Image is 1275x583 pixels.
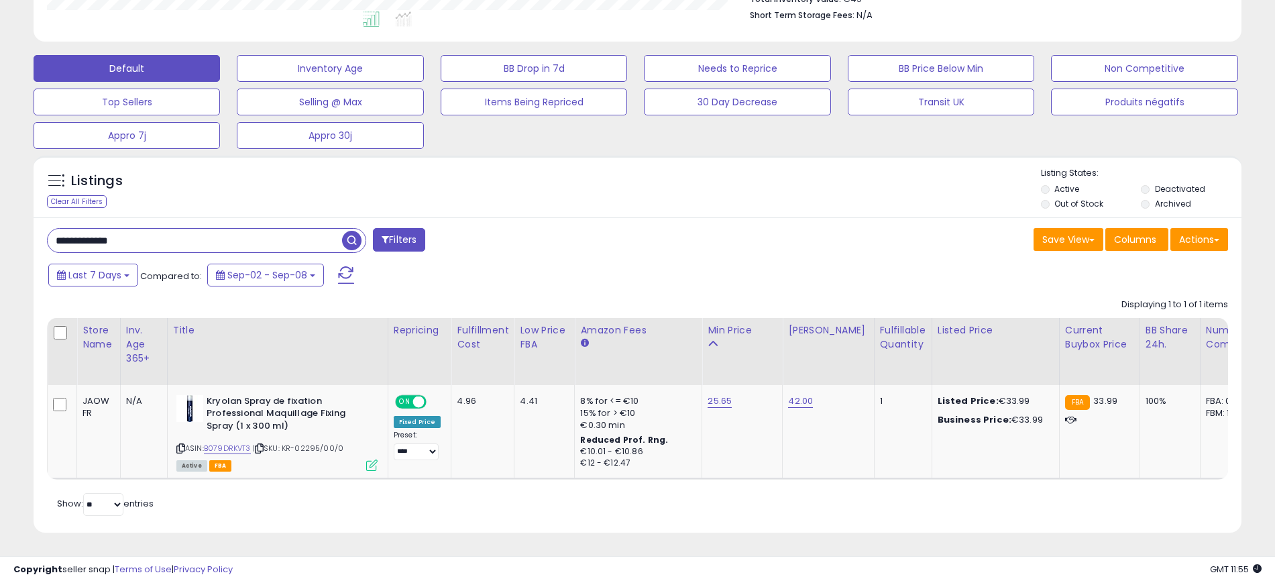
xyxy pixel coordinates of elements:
[373,228,425,252] button: Filters
[580,323,696,337] div: Amazon Fees
[13,563,62,576] strong: Copyright
[126,395,157,407] div: N/A
[520,395,564,407] div: 4.41
[126,323,162,366] div: Inv. Age 365+
[1105,228,1168,251] button: Columns
[394,431,441,461] div: Preset:
[47,195,107,208] div: Clear All Filters
[938,394,999,407] b: Listed Price:
[1065,323,1134,352] div: Current Buybox Price
[173,323,382,337] div: Title
[253,443,343,454] span: | SKU: KR-02295/00/0
[394,416,441,428] div: Fixed Price
[71,172,123,191] h5: Listings
[1206,395,1250,407] div: FBA: 0
[176,395,203,422] img: 31vLyjmNtaL._SL40_.jpg
[13,564,233,576] div: seller snap | |
[82,395,110,419] div: JAOW FR
[1210,563,1262,576] span: 2025-09-17 11:55 GMT
[848,55,1034,82] button: BB Price Below Min
[938,414,1049,426] div: €33.99
[580,434,668,445] b: Reduced Prof. Rng.
[68,268,121,282] span: Last 7 Days
[207,264,324,286] button: Sep-02 - Sep-08
[34,55,220,82] button: Default
[856,9,873,21] span: N/A
[1051,55,1237,82] button: Non Competitive
[115,563,172,576] a: Terms of Use
[580,395,691,407] div: 8% for <= €10
[1054,183,1079,195] label: Active
[441,55,627,82] button: BB Drop in 7d
[441,89,627,115] button: Items Being Repriced
[1051,89,1237,115] button: Produits négatifs
[82,323,115,352] div: Store Name
[788,323,868,337] div: [PERSON_NAME]
[1146,395,1190,407] div: 100%
[580,446,691,458] div: €10.01 - €10.86
[209,460,232,472] span: FBA
[204,443,251,454] a: B079DRKVT3
[1114,233,1156,246] span: Columns
[938,413,1011,426] b: Business Price:
[788,394,813,408] a: 42.00
[1034,228,1103,251] button: Save View
[880,323,926,352] div: Fulfillable Quantity
[207,395,370,436] b: Kryolan Spray de fixation Professional Maquillage Fixing Spray (1 x 300 ml)
[1054,198,1103,209] label: Out of Stock
[237,55,423,82] button: Inventory Age
[1041,167,1241,180] p: Listing States:
[1121,299,1228,311] div: Displaying 1 to 1 of 1 items
[880,395,922,407] div: 1
[57,497,154,510] span: Show: entries
[176,460,207,472] span: All listings currently available for purchase on Amazon
[227,268,307,282] span: Sep-02 - Sep-08
[396,396,413,407] span: ON
[580,458,691,469] div: €12 - €12.47
[1065,395,1090,410] small: FBA
[750,9,854,21] b: Short Term Storage Fees:
[644,55,830,82] button: Needs to Reprice
[708,323,777,337] div: Min Price
[580,407,691,419] div: 15% for > €10
[1170,228,1228,251] button: Actions
[1093,394,1117,407] span: 33.99
[1206,407,1250,419] div: FBM: 1
[34,122,220,149] button: Appro 7j
[394,323,446,337] div: Repricing
[1155,183,1205,195] label: Deactivated
[457,323,508,352] div: Fulfillment Cost
[237,89,423,115] button: Selling @ Max
[1206,323,1255,352] div: Num of Comp.
[644,89,830,115] button: 30 Day Decrease
[938,395,1049,407] div: €33.99
[425,396,446,407] span: OFF
[938,323,1054,337] div: Listed Price
[174,563,233,576] a: Privacy Policy
[1155,198,1191,209] label: Archived
[457,395,504,407] div: 4.96
[708,394,732,408] a: 25.65
[520,323,569,352] div: Low Price FBA
[848,89,1034,115] button: Transit UK
[580,419,691,431] div: €0.30 min
[237,122,423,149] button: Appro 30j
[580,337,588,350] small: Amazon Fees.
[48,264,138,286] button: Last 7 Days
[176,395,378,470] div: ASIN:
[1146,323,1195,352] div: BB Share 24h.
[140,270,202,282] span: Compared to:
[34,89,220,115] button: Top Sellers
